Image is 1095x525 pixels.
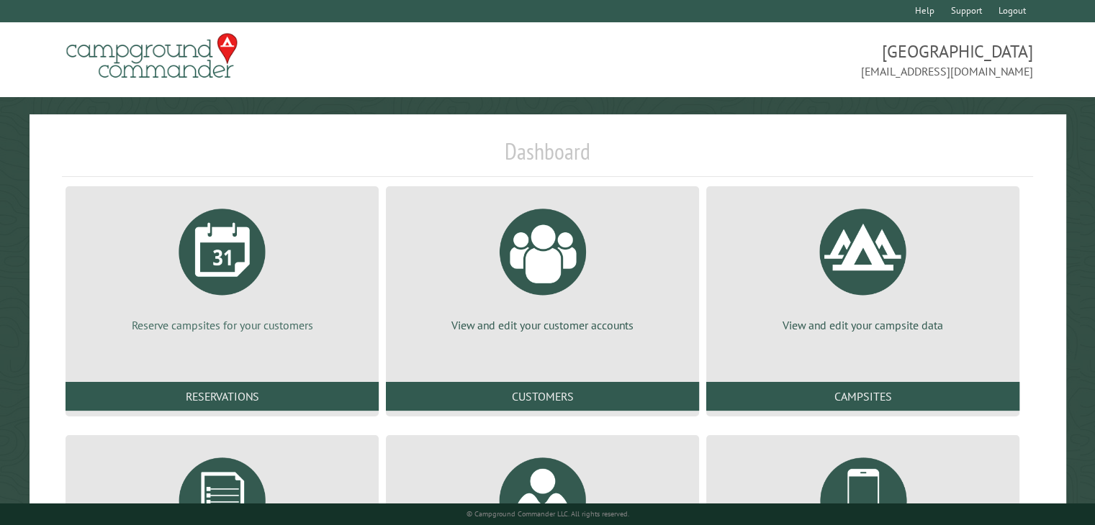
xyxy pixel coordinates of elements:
p: View and edit your customer accounts [403,317,682,333]
img: Campground Commander [62,28,242,84]
a: Customers [386,382,699,411]
a: Reservations [66,382,379,411]
a: View and edit your customer accounts [403,198,682,333]
a: View and edit your campsite data [724,198,1002,333]
a: Reserve campsites for your customers [83,198,361,333]
a: Campsites [706,382,1019,411]
p: Reserve campsites for your customers [83,317,361,333]
small: © Campground Commander LLC. All rights reserved. [467,509,629,519]
h1: Dashboard [62,137,1033,177]
p: View and edit your campsite data [724,317,1002,333]
span: [GEOGRAPHIC_DATA] [EMAIL_ADDRESS][DOMAIN_NAME] [548,40,1033,80]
